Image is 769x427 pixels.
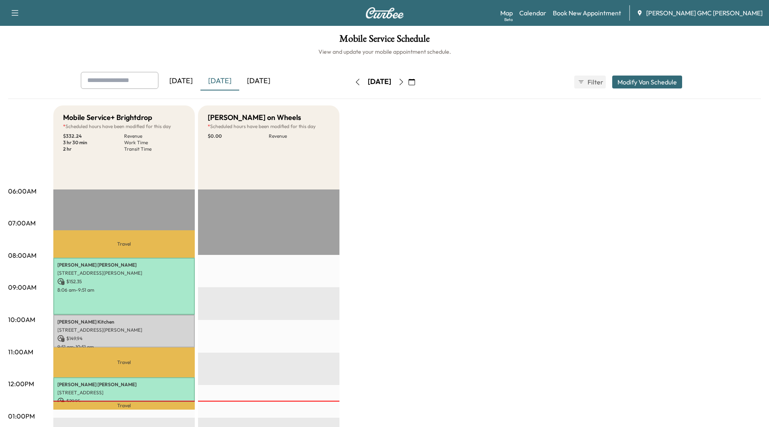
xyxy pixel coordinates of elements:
[57,262,191,268] p: [PERSON_NAME] [PERSON_NAME]
[208,133,269,139] p: $ 0.00
[57,344,191,350] p: 9:51 am - 10:51 am
[53,230,195,258] p: Travel
[63,123,185,130] p: Scheduled hours have been modified for this day
[162,72,200,90] div: [DATE]
[63,146,124,152] p: 2 hr
[612,76,682,88] button: Modify Van Schedule
[53,402,195,410] p: Travel
[57,389,191,396] p: [STREET_ADDRESS]
[8,250,36,260] p: 08:00AM
[588,77,602,87] span: Filter
[63,139,124,146] p: 3 hr 30 min
[368,77,391,87] div: [DATE]
[646,8,763,18] span: [PERSON_NAME] GMC [PERSON_NAME]
[365,7,404,19] img: Curbee Logo
[57,287,191,293] p: 8:06 am - 9:51 am
[8,34,761,48] h1: Mobile Service Schedule
[53,347,195,377] p: Travel
[124,133,185,139] p: Revenue
[124,146,185,152] p: Transit Time
[574,76,606,88] button: Filter
[8,186,36,196] p: 06:00AM
[57,327,191,333] p: [STREET_ADDRESS][PERSON_NAME]
[57,270,191,276] p: [STREET_ADDRESS][PERSON_NAME]
[57,398,191,405] p: $ 29.95
[208,123,330,130] p: Scheduled hours have been modified for this day
[8,315,35,324] p: 10:00AM
[63,133,124,139] p: $ 332.24
[57,319,191,325] p: [PERSON_NAME] Kitchen
[200,72,239,90] div: [DATE]
[8,347,33,357] p: 11:00AM
[8,218,36,228] p: 07:00AM
[239,72,278,90] div: [DATE]
[57,335,191,342] p: $ 149.94
[8,411,35,421] p: 01:00PM
[8,48,761,56] h6: View and update your mobile appointment schedule.
[124,139,185,146] p: Work Time
[269,133,330,139] p: Revenue
[8,282,36,292] p: 09:00AM
[8,379,34,389] p: 12:00PM
[500,8,513,18] a: MapBeta
[63,112,152,123] h5: Mobile Service+ Brightdrop
[57,278,191,285] p: $ 152.35
[504,17,513,23] div: Beta
[553,8,621,18] a: Book New Appointment
[57,381,191,388] p: [PERSON_NAME] [PERSON_NAME]
[208,112,301,123] h5: [PERSON_NAME] on Wheels
[519,8,546,18] a: Calendar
